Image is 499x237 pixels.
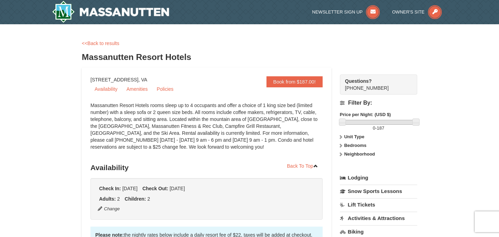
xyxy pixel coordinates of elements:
a: Availability [90,84,122,94]
div: Massanutten Resort Hotels rooms sleep up to 4 occupants and offer a choice of 1 king size bed (li... [90,102,323,157]
span: 187 [377,125,384,131]
span: 2 [117,196,120,202]
strong: Bedrooms [344,143,366,148]
a: <<Back to results [82,41,119,46]
a: Policies [152,84,177,94]
a: Amenities [122,84,152,94]
strong: Check Out: [142,186,168,191]
strong: Price per Night: (USD $) [340,112,391,117]
span: [DATE] [169,186,185,191]
a: Activities & Attractions [340,212,417,225]
a: Massanutten Resort [52,1,169,23]
a: Snow Sports Lessons [340,185,417,197]
img: Massanutten Resort Logo [52,1,169,23]
h3: Massanutten Resort Hotels [82,50,417,64]
a: Lift Tickets [340,198,417,211]
span: 0 [373,125,375,131]
span: Owner's Site [392,9,425,15]
a: Newsletter Sign Up [312,9,380,15]
button: Change [97,205,120,213]
a: Lodging [340,172,417,184]
span: 2 [147,196,150,202]
a: Book from $187.00! [266,76,323,87]
strong: Check In: [99,186,121,191]
a: Back To Top [282,161,323,171]
strong: Adults: [99,196,116,202]
label: - [340,125,417,132]
h3: Availability [90,161,323,175]
strong: Neighborhood [344,151,375,157]
strong: Questions? [345,78,372,84]
span: [DATE] [122,186,138,191]
strong: Unit Type [344,134,364,139]
span: [PHONE_NUMBER] [345,78,405,91]
h4: Filter By: [340,100,417,106]
span: Newsletter Sign Up [312,9,363,15]
a: Owner's Site [392,9,442,15]
strong: Children: [125,196,146,202]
